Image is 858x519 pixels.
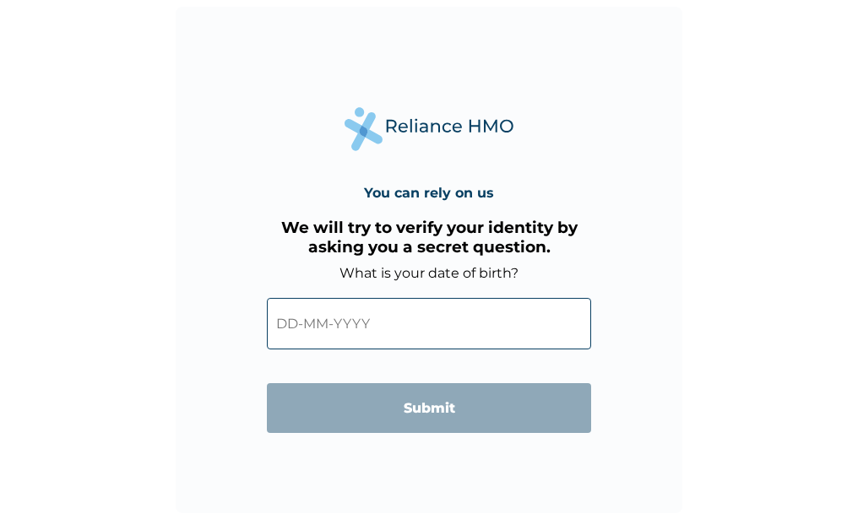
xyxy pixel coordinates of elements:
label: What is your date of birth? [339,265,519,281]
input: DD-MM-YYYY [267,298,591,349]
h3: We will try to verify your identity by asking you a secret question. [267,218,591,257]
input: Submit [267,383,591,433]
img: Reliance Health's Logo [345,107,513,150]
h4: You can rely on us [364,185,494,201]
